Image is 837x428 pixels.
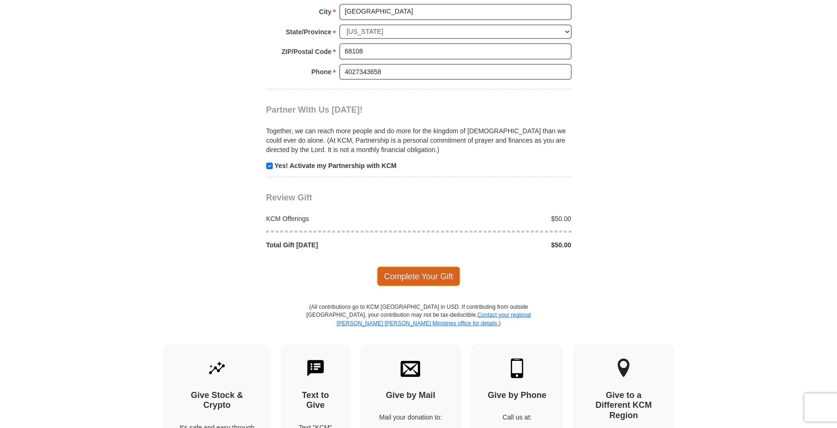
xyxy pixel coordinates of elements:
[266,126,571,154] p: Together, we can reach more people and do more for the kingdom of [DEMOGRAPHIC_DATA] than we coul...
[261,240,419,249] div: Total Gift [DATE]
[286,25,331,38] strong: State/Province
[297,390,334,410] h4: Text to Give
[306,303,531,344] p: (All contributions go to KCM [GEOGRAPHIC_DATA] in USD. If contributing from outside [GEOGRAPHIC_D...
[281,45,331,58] strong: ZIP/Postal Code
[400,358,420,378] img: envelope.svg
[207,358,227,378] img: give-by-stock.svg
[507,358,527,378] img: mobile.svg
[487,412,546,421] p: Call us at:
[487,390,546,400] h4: Give by Phone
[419,240,576,249] div: $50.00
[266,192,312,202] span: Review Gift
[306,358,325,378] img: text-to-give.svg
[266,105,363,114] span: Partner With Us [DATE]!
[419,214,576,223] div: $50.00
[589,390,658,420] h4: Give to a Different KCM Region
[311,65,331,78] strong: Phone
[319,5,331,18] strong: City
[337,311,531,326] a: Contact your regional [PERSON_NAME] [PERSON_NAME] Ministries office for details.
[617,358,630,378] img: other-region
[179,390,254,410] h4: Give Stock & Crypto
[261,214,419,223] div: KCM Offerings
[376,412,445,421] p: Mail your donation to:
[376,390,445,400] h4: Give by Mail
[377,266,460,286] span: Complete Your Gift
[274,161,396,169] strong: Yes! Activate my Partnership with KCM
